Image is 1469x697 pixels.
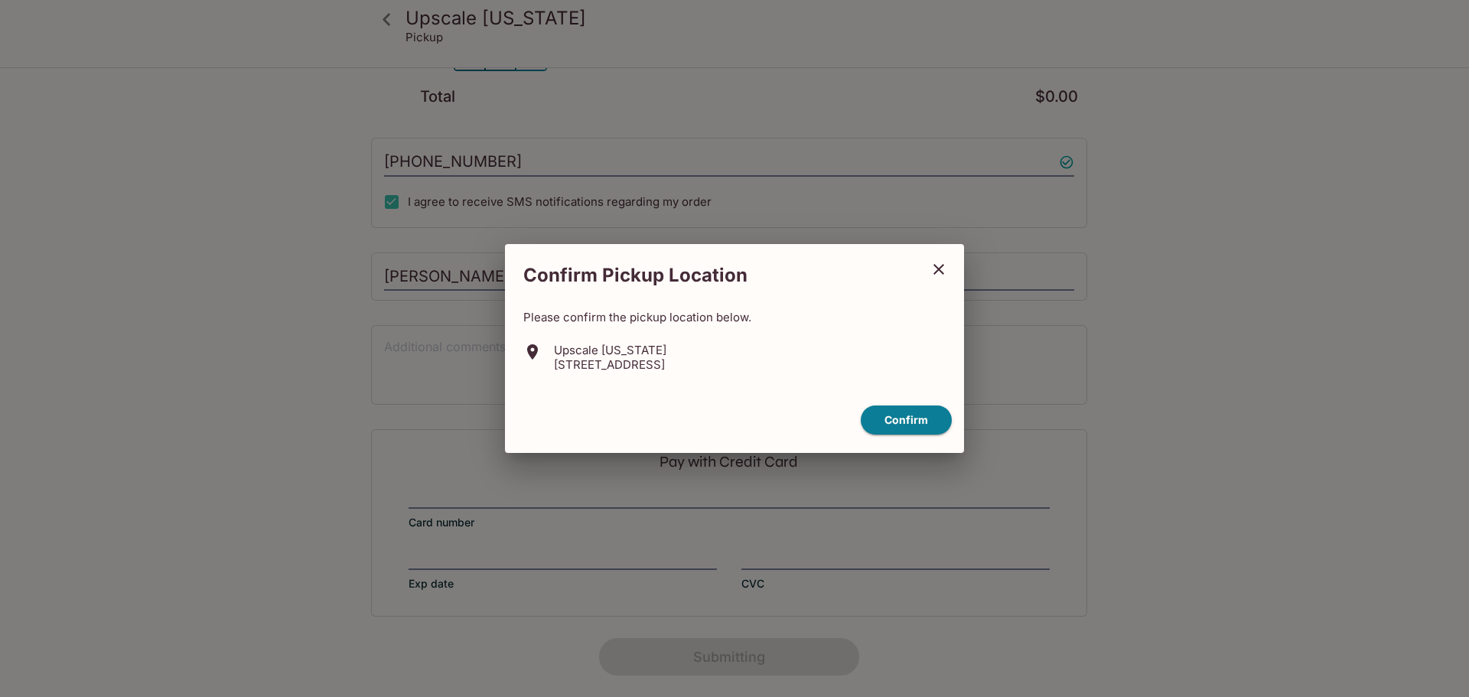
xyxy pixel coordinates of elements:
button: close [920,250,958,288]
p: Upscale [US_STATE] [554,343,666,357]
p: Please confirm the pickup location below. [523,310,946,324]
p: [STREET_ADDRESS] [554,357,666,372]
button: confirm [861,405,952,435]
h2: Confirm Pickup Location [505,256,920,295]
